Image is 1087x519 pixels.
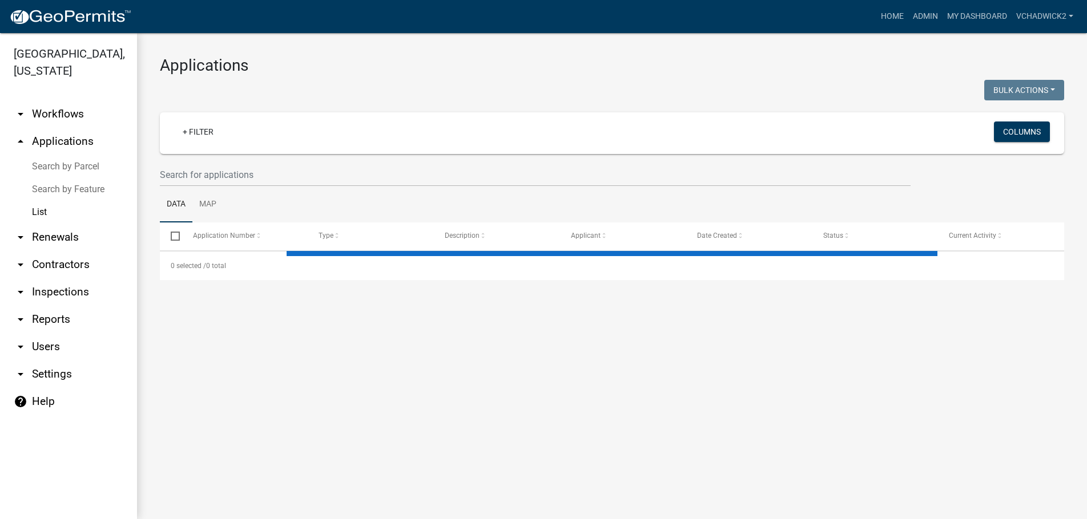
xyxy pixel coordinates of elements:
i: arrow_drop_up [14,135,27,148]
i: arrow_drop_down [14,107,27,121]
datatable-header-cell: Current Activity [938,222,1064,250]
i: arrow_drop_down [14,285,27,299]
span: Date Created [697,232,737,240]
span: Application Number [193,232,255,240]
h3: Applications [160,56,1064,75]
a: Home [876,6,908,27]
a: Data [160,186,192,223]
a: Map [192,186,223,223]
button: Bulk Actions [984,80,1064,100]
span: Status [823,232,843,240]
datatable-header-cell: Status [812,222,938,250]
span: 0 selected / [171,262,206,270]
a: + Filter [174,121,223,142]
div: 0 total [160,252,1064,280]
span: Current Activity [949,232,996,240]
datatable-header-cell: Applicant [560,222,686,250]
i: arrow_drop_down [14,340,27,354]
button: Columns [994,121,1050,142]
i: arrow_drop_down [14,367,27,381]
i: help [14,395,27,408]
datatable-header-cell: Date Created [686,222,812,250]
i: arrow_drop_down [14,313,27,326]
span: Type [319,232,333,240]
span: Description [445,232,480,240]
input: Search for applications [160,163,911,186]
span: Applicant [571,232,601,240]
i: arrow_drop_down [14,230,27,244]
i: arrow_drop_down [14,258,27,271]
datatable-header-cell: Description [434,222,560,250]
a: VChadwick2 [1012,6,1078,27]
a: Admin [908,6,943,27]
datatable-header-cell: Type [308,222,434,250]
datatable-header-cell: Application Number [182,222,308,250]
a: My Dashboard [943,6,1012,27]
datatable-header-cell: Select [160,222,182,250]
